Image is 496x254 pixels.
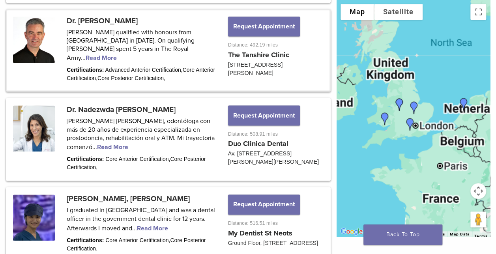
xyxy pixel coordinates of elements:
div: Dr. Claire Burgess and Dr. Dominic Hassall [390,95,409,114]
div: Dr. Richard Brooks [401,115,419,134]
div: Dr. Shuk Yin, Yip [404,98,423,117]
button: Drag Pegman onto the map to open Street View [470,211,486,227]
button: Request Appointment [228,17,300,36]
div: Dr. Mark Vincent [375,109,394,128]
button: Map Data [450,231,470,237]
a: Terms (opens in new tab) [474,233,488,238]
a: Open this area in Google Maps (opens a new window) [339,226,365,237]
button: Request Appointment [228,194,300,214]
button: Request Appointment [228,105,300,125]
button: Map camera controls [470,183,486,199]
a: Back To Top [363,224,442,245]
img: Google [339,226,365,237]
div: Dr. Mercedes Robles-Medina [454,95,473,114]
button: Show street map [341,4,374,20]
button: Toggle fullscreen view [470,4,486,20]
button: Show satellite imagery [374,4,423,20]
